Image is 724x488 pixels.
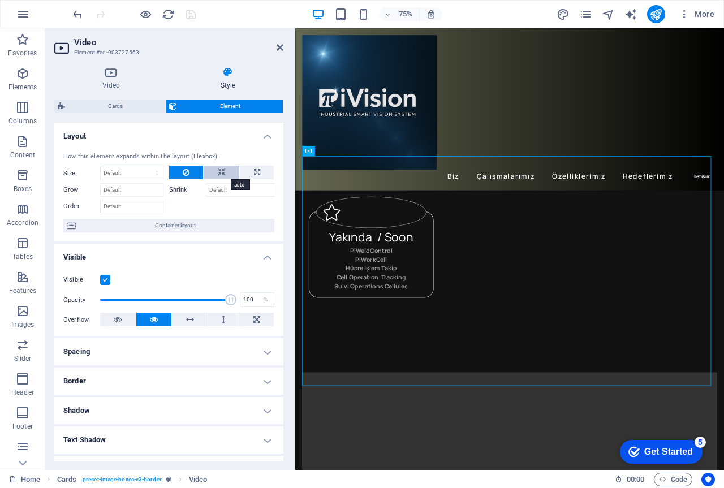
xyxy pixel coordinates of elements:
[68,100,162,113] span: Cards
[14,354,32,363] p: Slider
[139,7,152,21] button: Click here to leave preview mode and continue editing
[12,422,33,431] p: Footer
[63,170,100,176] label: Size
[173,67,283,90] h4: Style
[380,7,420,21] button: 75%
[615,473,645,486] h6: Session time
[166,476,171,482] i: This element is a customizable preset
[54,123,283,143] h4: Layout
[426,9,436,19] i: On resize automatically adjust zoom level to fit chosen device.
[63,200,100,213] label: Order
[9,286,36,295] p: Features
[54,338,283,365] h4: Spacing
[674,5,719,23] button: More
[11,388,34,397] p: Header
[57,473,76,486] span: Click to select. Double-click to edit
[180,100,279,113] span: Element
[8,49,37,58] p: Favorites
[602,7,615,21] button: navigator
[54,426,283,454] h4: Text Shadow
[54,244,283,264] h4: Visible
[654,473,692,486] button: Code
[54,456,283,483] h4: Positioning
[63,273,100,287] label: Visible
[100,200,163,213] input: Default
[635,475,636,483] span: :
[10,150,35,159] p: Content
[57,473,208,486] nav: breadcrumb
[100,183,163,197] input: Default
[557,8,570,21] i: Design (Ctrl+Alt+Y)
[8,83,37,92] p: Elements
[63,183,100,197] label: Grow
[161,7,175,21] button: reload
[162,8,175,21] i: Reload page
[627,473,644,486] span: 00 00
[54,67,173,90] h4: Video
[74,47,261,58] h3: Element #ed-903727563
[74,37,283,47] h2: Video
[231,179,251,190] mark: auto
[579,8,592,21] i: Pages (Ctrl+Alt+S)
[659,473,687,486] span: Code
[189,473,207,486] span: Click to select. Double-click to edit
[84,2,95,14] div: 5
[169,183,206,197] label: Shrink
[14,184,32,193] p: Boxes
[63,152,274,162] div: How this element expands within the layout (Flexbox).
[54,100,165,113] button: Cards
[63,297,100,303] label: Opacity
[63,313,100,327] label: Overflow
[624,7,638,21] button: text_generator
[7,218,38,227] p: Accordion
[647,5,665,23] button: publish
[166,100,283,113] button: Element
[54,368,283,395] h4: Border
[12,252,33,261] p: Tables
[81,473,162,486] span: . preset-image-boxes-v3-border
[71,8,84,21] i: Undo: Change image (Ctrl+Z)
[71,7,84,21] button: undo
[54,397,283,424] h4: Shadow
[12,456,33,465] p: Forms
[79,219,271,232] span: Container layout
[679,8,714,20] span: More
[397,7,415,21] h6: 75%
[33,12,82,23] div: Get Started
[258,293,274,306] div: %
[649,8,662,21] i: Publish
[701,473,715,486] button: Usercentrics
[8,116,37,126] p: Columns
[206,183,275,197] input: Default
[9,6,92,29] div: Get Started 5 items remaining, 0% complete
[602,8,615,21] i: Navigator
[63,219,274,232] button: Container layout
[9,473,40,486] a: Click to cancel selection. Double-click to open Pages
[11,320,35,329] p: Images
[557,7,570,21] button: design
[579,7,593,21] button: pages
